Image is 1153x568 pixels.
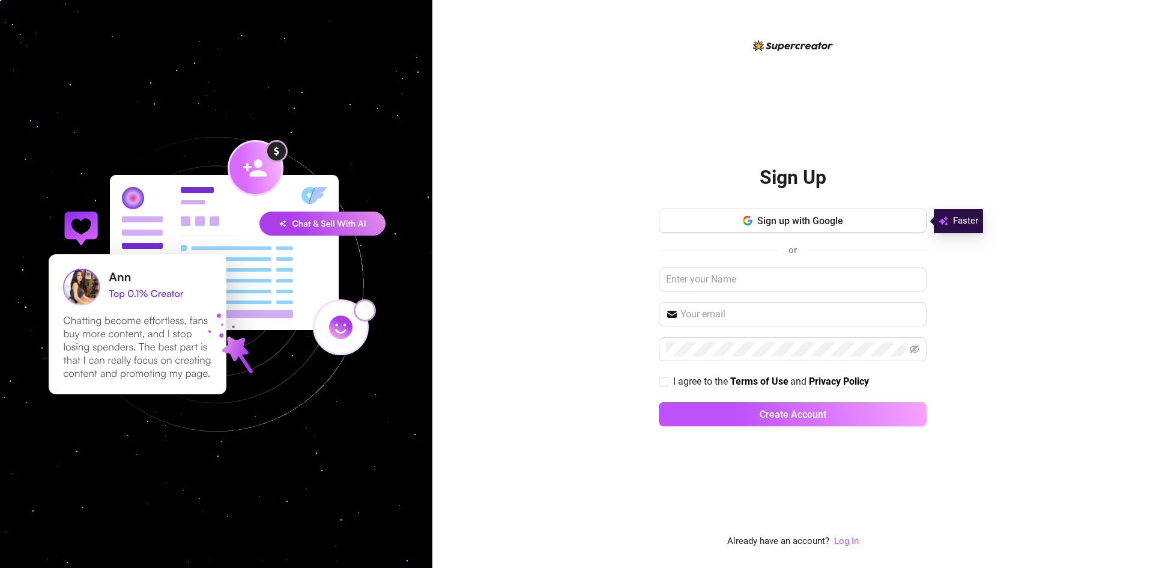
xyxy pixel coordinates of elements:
[788,245,797,255] span: or
[730,376,788,387] strong: Terms of Use
[809,376,869,388] a: Privacy Policy
[753,40,833,51] img: logo-BBDzfeDw.svg
[757,215,843,227] span: Sign up with Google
[834,536,859,546] a: Log In
[760,165,826,190] h2: Sign Up
[910,344,919,354] span: eye-invisible
[790,376,809,387] span: and
[760,409,826,420] span: Create Account
[659,209,927,233] button: Sign up with Google
[673,376,730,387] span: I agree to the
[809,376,869,387] strong: Privacy Policy
[730,376,788,388] a: Terms of Use
[659,267,927,292] input: Enter your Name
[8,76,424,492] img: signup-background-D0MIrEPF.svg
[727,534,829,549] span: Already have an account?
[834,534,859,549] a: Log In
[659,402,927,426] button: Create Account
[939,214,948,228] img: svg%3e
[953,214,978,228] span: Faster
[680,307,919,322] input: Your email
